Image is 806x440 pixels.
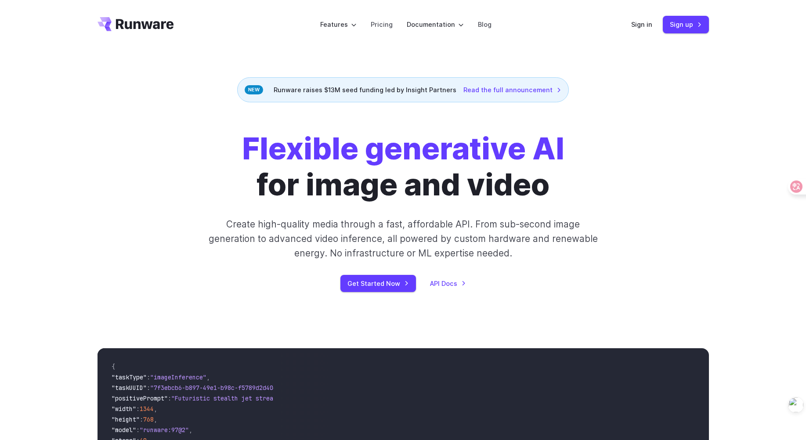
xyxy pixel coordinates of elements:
span: "imageInference" [150,373,206,381]
span: "7f3ebcb6-b897-49e1-b98c-f5789d2d40d7" [150,384,284,392]
span: , [189,426,192,434]
span: "Futuristic stealth jet streaking through a neon-lit cityscape with glowing purple exhaust" [171,394,491,402]
span: : [136,405,140,413]
span: "taskUUID" [112,384,147,392]
span: "height" [112,415,140,423]
a: API Docs [430,278,466,289]
span: : [147,384,150,392]
span: , [154,405,157,413]
a: Read the full announcement [463,85,561,95]
span: "runware:97@2" [140,426,189,434]
span: "taskType" [112,373,147,381]
span: : [147,373,150,381]
a: Pricing [371,19,393,29]
a: Blog [478,19,492,29]
span: , [206,373,210,381]
span: "positivePrompt" [112,394,168,402]
a: Sign in [631,19,652,29]
a: Get Started Now [340,275,416,292]
a: Sign up [663,16,709,33]
label: Documentation [407,19,464,29]
a: Go to / [98,17,174,31]
label: Features [320,19,357,29]
p: Create high-quality media through a fast, affordable API. From sub-second image generation to adv... [207,217,599,261]
span: : [168,394,171,402]
span: "width" [112,405,136,413]
span: , [154,415,157,423]
span: : [140,415,143,423]
span: "model" [112,426,136,434]
span: : [136,426,140,434]
span: 768 [143,415,154,423]
div: Runware raises $13M seed funding led by Insight Partners [237,77,569,102]
span: 1344 [140,405,154,413]
h1: for image and video [242,130,564,203]
strong: Flexible generative AI [242,130,564,167]
span: { [112,363,115,371]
